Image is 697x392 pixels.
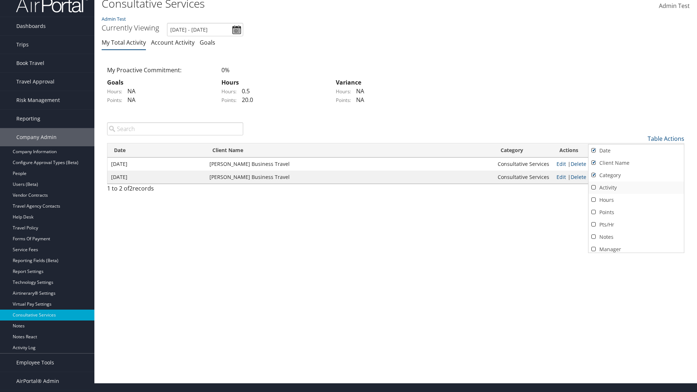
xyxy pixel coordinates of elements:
[588,206,684,219] a: Points
[588,169,684,181] a: Category
[16,128,57,146] span: Company Admin
[16,354,54,372] span: Employee Tools
[588,243,684,256] a: Manager
[588,219,684,231] a: Pts/Hr
[588,181,684,194] a: Activity
[16,73,54,91] span: Travel Approval
[588,231,684,243] a: Notes
[588,144,684,157] a: Date
[16,17,46,35] span: Dashboards
[16,372,59,390] span: AirPortal® Admin
[16,36,29,54] span: Trips
[16,110,40,128] span: Reporting
[16,91,60,109] span: Risk Management
[588,194,684,206] a: Hours
[588,157,684,169] a: Client Name
[16,54,44,72] span: Book Travel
